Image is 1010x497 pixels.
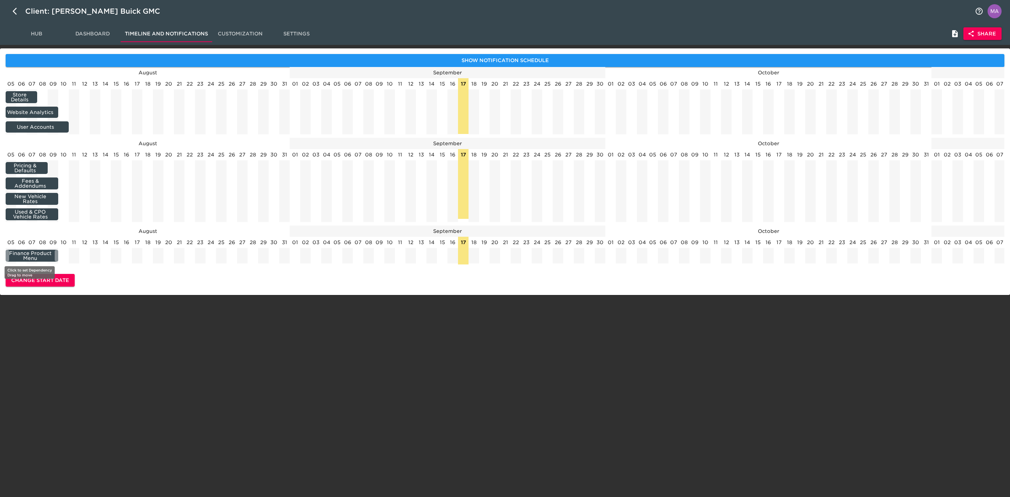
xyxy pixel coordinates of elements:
[563,78,574,89] div: 27
[963,78,974,89] div: 04
[521,78,532,89] div: 23
[679,78,689,89] div: 08
[826,78,837,89] div: 22
[847,149,858,160] div: 24
[121,237,132,248] div: 16
[216,29,264,38] span: Customization
[795,149,805,160] div: 19
[952,78,963,89] div: 03
[184,237,195,248] div: 22
[847,78,858,89] div: 24
[426,237,437,248] div: 14
[11,56,999,65] span: Show Notification Schedule
[689,237,700,248] div: 09
[311,149,321,160] div: 03
[637,237,647,248] div: 04
[27,78,37,89] div: 07
[595,237,605,248] div: 30
[237,237,248,248] div: 27
[353,149,363,160] div: 07
[279,149,290,160] div: 31
[426,78,437,89] div: 14
[6,54,1004,67] button: Show Notification Schedule
[521,237,532,248] div: 23
[774,149,784,160] div: 17
[237,78,248,89] div: 27
[931,78,942,89] div: 01
[995,149,1005,160] div: 07
[658,78,668,89] div: 06
[837,78,847,89] div: 23
[437,149,447,160] div: 15
[816,149,826,160] div: 21
[969,29,996,38] span: Share
[469,78,479,89] div: 18
[900,149,910,160] div: 29
[374,149,384,160] div: 09
[763,149,774,160] div: 16
[16,237,27,248] div: 06
[163,149,174,160] div: 20
[374,237,384,248] div: 09
[795,237,805,248] div: 19
[290,237,300,248] div: 01
[879,78,889,89] div: 27
[605,138,931,149] span: October
[805,237,816,248] div: 20
[58,149,69,160] div: 10
[405,237,416,248] div: 12
[584,78,595,89] div: 29
[447,78,458,89] div: 16
[6,208,55,220] div: Used & CPO Vehicle Rates
[447,237,458,248] div: 16
[942,78,952,89] div: 02
[563,237,574,248] div: 27
[206,78,216,89] div: 24
[616,149,626,160] div: 02
[227,237,237,248] div: 26
[321,237,332,248] div: 04
[784,237,795,248] div: 18
[37,237,48,248] div: 08
[952,149,963,160] div: 03
[942,149,952,160] div: 02
[605,149,616,160] div: 01
[595,78,605,89] div: 30
[626,78,637,89] div: 03
[647,237,658,248] div: 05
[311,237,321,248] div: 03
[668,237,679,248] div: 07
[553,237,563,248] div: 26
[858,149,868,160] div: 25
[868,149,879,160] div: 26
[532,149,542,160] div: 24
[732,237,742,248] div: 13
[490,237,500,248] div: 20
[795,78,805,89] div: 19
[121,149,132,160] div: 16
[732,78,742,89] div: 13
[384,149,395,160] div: 10
[6,123,65,130] div: User Accounts
[25,6,170,17] div: Client: [PERSON_NAME] Buick GMC
[984,78,995,89] div: 06
[521,149,532,160] div: 23
[742,237,753,248] div: 14
[342,149,353,160] div: 06
[542,237,553,248] div: 25
[963,27,1002,40] button: Share
[6,78,16,89] div: 05
[784,78,795,89] div: 18
[300,237,311,248] div: 02
[616,237,626,248] div: 02
[395,237,405,248] div: 11
[142,237,153,248] div: 18
[532,237,542,248] div: 24
[921,78,931,89] div: 31
[258,237,269,248] div: 29
[132,78,142,89] div: 17
[971,3,988,20] button: notifications
[125,29,208,38] span: Timeline and Notifications
[206,237,216,248] div: 24
[984,149,995,160] div: 06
